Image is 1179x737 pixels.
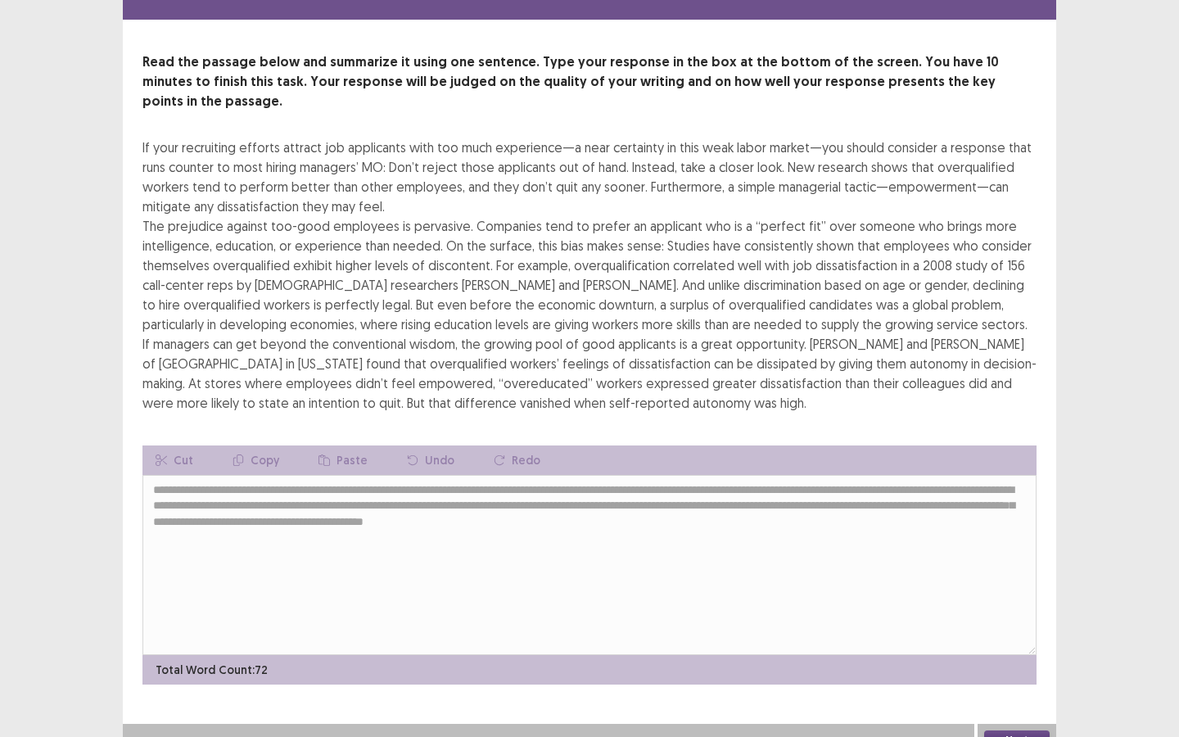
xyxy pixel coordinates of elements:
button: Cut [142,445,206,475]
div: If your recruiting efforts attract job applicants with too much experience—a near certainty in th... [142,138,1037,413]
button: Paste [305,445,381,475]
button: Copy [219,445,292,475]
button: Redo [481,445,553,475]
p: Total Word Count: 72 [156,662,268,679]
p: Read the passage below and summarize it using one sentence. Type your response in the box at the ... [142,52,1037,111]
button: Undo [394,445,468,475]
